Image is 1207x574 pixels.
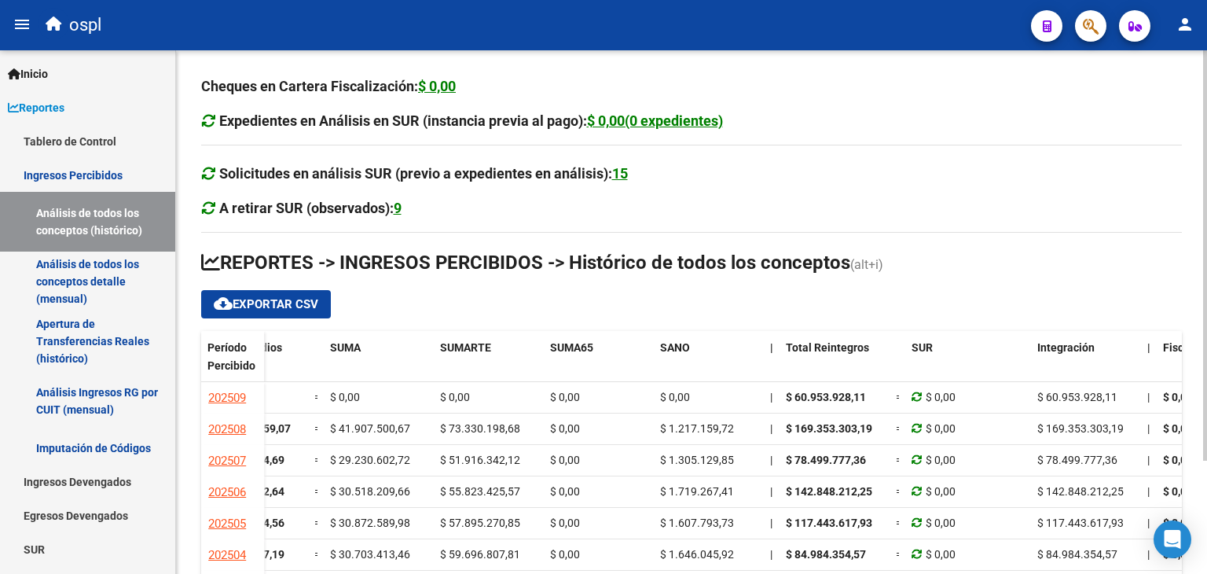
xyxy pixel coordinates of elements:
[786,454,866,466] span: $ 78.499.777,36
[550,341,593,354] span: SUMA65
[201,331,264,397] datatable-header-cell: Período Percibido
[926,517,956,529] span: $ 0,00
[770,341,773,354] span: |
[896,485,902,498] span: =
[440,517,520,529] span: $ 57.895.270,85
[314,391,321,403] span: =
[550,422,580,435] span: $ 0,00
[850,257,883,272] span: (alt+i)
[1147,454,1150,466] span: |
[896,517,902,529] span: =
[204,341,282,354] span: Total Subsidios
[660,517,734,529] span: $ 1.607.793,73
[314,422,321,435] span: =
[786,548,866,561] span: $ 84.984.354,57
[1147,341,1150,354] span: |
[440,341,491,354] span: SUMARTE
[1031,331,1141,397] datatable-header-cell: Integración
[330,485,410,498] span: $ 30.518.209,66
[786,485,872,498] span: $ 142.848.212,25
[550,517,580,529] span: $ 0,00
[314,517,321,529] span: =
[330,422,410,435] span: $ 41.907.500,67
[896,391,902,403] span: =
[8,99,64,116] span: Reportes
[660,454,734,466] span: $ 1.305.129,85
[1037,422,1124,435] span: $ 169.353.303,19
[8,65,48,83] span: Inicio
[208,517,246,531] span: 202505
[770,391,772,403] span: |
[219,165,628,182] strong: Solicitudes en análisis SUR (previo a expedientes en análisis):
[1037,548,1117,561] span: $ 84.984.354,57
[926,391,956,403] span: $ 0,00
[314,485,321,498] span: =
[208,454,246,468] span: 202507
[1147,517,1150,529] span: |
[1163,422,1193,435] span: $ 0,00
[786,341,869,354] span: Total Reintegros
[208,391,246,405] span: 202509
[1141,331,1157,397] datatable-header-cell: |
[550,548,580,561] span: $ 0,00
[786,517,872,529] span: $ 117.443.617,93
[764,331,780,397] datatable-header-cell: |
[926,422,956,435] span: $ 0,00
[1147,391,1150,403] span: |
[1037,517,1124,529] span: $ 117.443.617,93
[208,485,246,499] span: 202506
[330,391,360,403] span: $ 0,00
[770,454,772,466] span: |
[201,78,456,94] strong: Cheques en Cartera Fiscalización:
[1154,521,1191,558] div: Open Intercom Messenger
[1147,485,1150,498] span: |
[207,341,255,372] span: Período Percibido
[660,391,690,403] span: $ 0,00
[394,197,402,219] div: 9
[770,422,772,435] span: |
[1163,454,1193,466] span: $ 0,00
[1163,391,1193,403] span: $ 0,00
[544,331,654,397] datatable-header-cell: SUMA65
[770,548,772,561] span: |
[786,422,872,435] span: $ 169.353.303,19
[440,391,470,403] span: $ 0,00
[587,110,723,132] div: $ 0,00(0 expedientes)
[69,8,101,42] span: ospl
[660,422,734,435] span: $ 1.217.159,72
[926,485,956,498] span: $ 0,00
[1147,422,1150,435] span: |
[660,548,734,561] span: $ 1.646.045,92
[550,391,580,403] span: $ 0,00
[1147,548,1150,561] span: |
[654,331,764,397] datatable-header-cell: SANO
[418,75,456,98] div: $ 0,00
[660,485,734,498] span: $ 1.719.267,41
[13,15,31,34] mat-icon: menu
[314,548,321,561] span: =
[330,548,410,561] span: $ 30.703.413,46
[550,485,580,498] span: $ 0,00
[201,252,850,274] span: REPORTES -> INGRESOS PERCIBIDOS -> Histórico de todos los conceptos
[330,454,410,466] span: $ 29.230.602,72
[912,341,933,354] span: SUR
[208,422,246,436] span: 202508
[214,297,318,311] span: Exportar CSV
[1176,15,1194,34] mat-icon: person
[660,341,690,354] span: SANO
[314,454,321,466] span: =
[214,294,233,313] mat-icon: cloud_download
[905,331,1031,397] datatable-header-cell: SUR
[324,331,434,397] datatable-header-cell: SUMA
[440,485,520,498] span: $ 55.823.425,57
[896,548,902,561] span: =
[926,548,956,561] span: $ 0,00
[1037,485,1124,498] span: $ 142.848.212,25
[550,454,580,466] span: $ 0,00
[1163,517,1193,529] span: $ 0,00
[440,548,520,561] span: $ 59.696.807,81
[1037,454,1117,466] span: $ 78.499.777,36
[896,422,902,435] span: =
[219,200,402,216] strong: A retirar SUR (observados):
[440,454,520,466] span: $ 51.916.342,12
